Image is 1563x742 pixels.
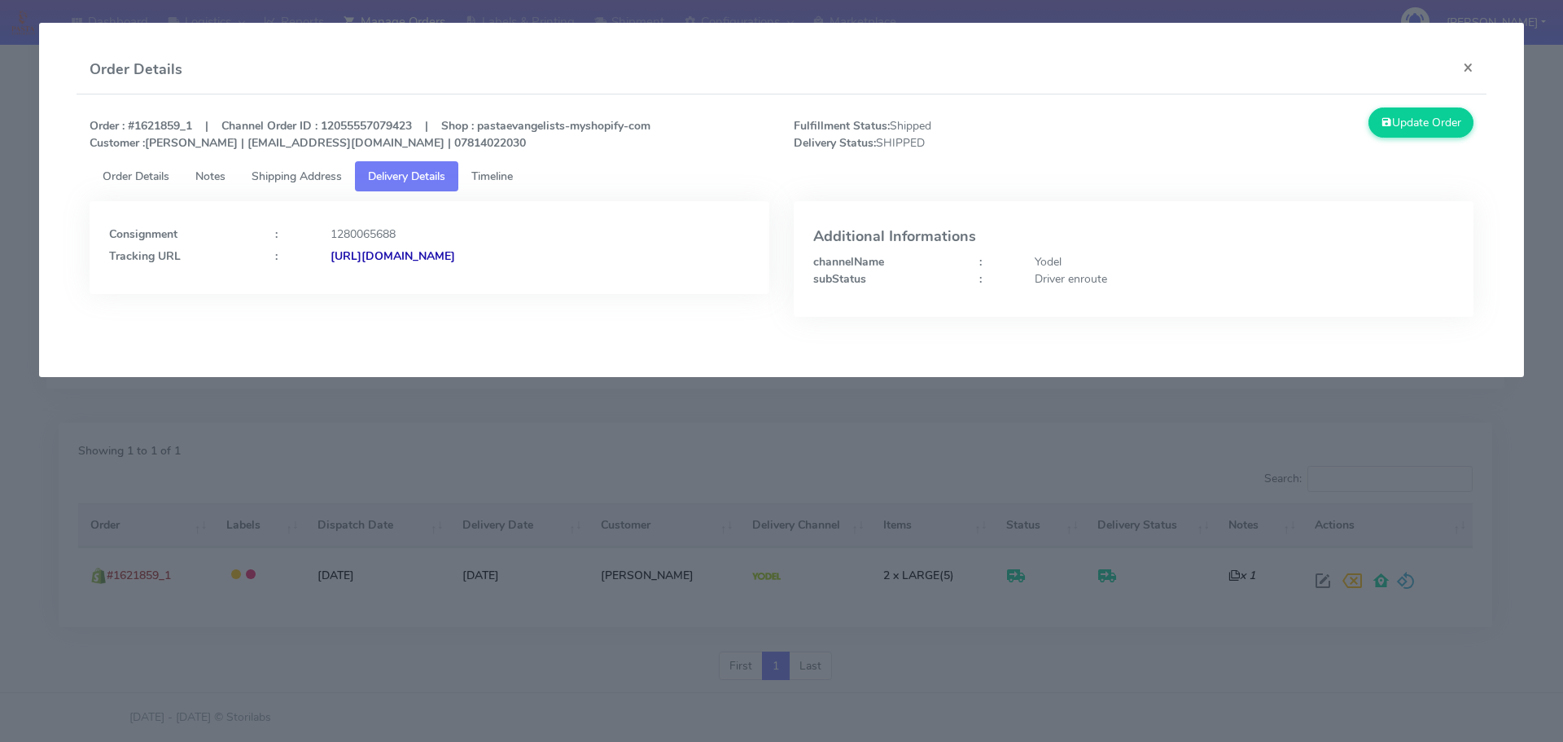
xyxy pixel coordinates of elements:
[1022,253,1466,270] div: Yodel
[813,229,1454,245] h4: Additional Informations
[781,117,1134,151] span: Shipped SHIPPED
[979,271,982,287] strong: :
[195,169,225,184] span: Notes
[90,161,1474,191] ul: Tabs
[109,226,177,242] strong: Consignment
[90,118,650,151] strong: Order : #1621859_1 | Channel Order ID : 12055557079423 | Shop : pastaevangelists-myshopify-com [P...
[90,135,145,151] strong: Customer :
[813,254,884,270] strong: channelName
[1450,46,1486,89] button: Close
[794,118,890,134] strong: Fulfillment Status:
[318,226,762,243] div: 1280065688
[979,254,982,270] strong: :
[252,169,342,184] span: Shipping Address
[275,248,278,264] strong: :
[275,226,278,242] strong: :
[90,59,182,81] h4: Order Details
[471,169,513,184] span: Timeline
[331,248,455,264] strong: [URL][DOMAIN_NAME]
[109,248,181,264] strong: Tracking URL
[368,169,445,184] span: Delivery Details
[103,169,169,184] span: Order Details
[1022,270,1466,288] div: Driver enroute
[794,135,876,151] strong: Delivery Status:
[1368,108,1474,138] button: Update Order
[813,271,866,287] strong: subStatus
